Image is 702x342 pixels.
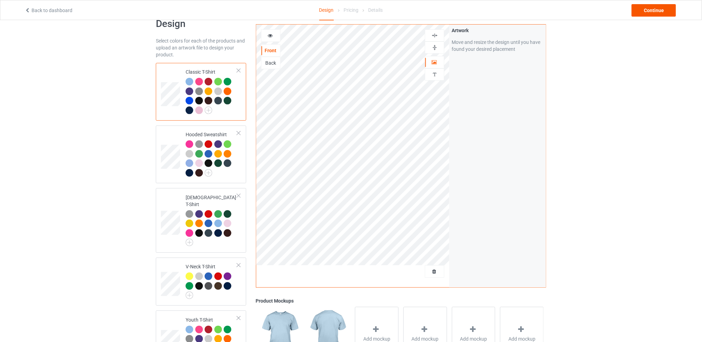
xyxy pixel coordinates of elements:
[156,188,246,253] div: [DEMOGRAPHIC_DATA] T-Shirt
[186,131,237,176] div: Hooded Sweatshirt
[186,239,193,246] img: svg+xml;base64,PD94bWwgdmVyc2lvbj0iMS4wIiBlbmNvZGluZz0iVVRGLTgiPz4KPHN2ZyB3aWR0aD0iMjJweCIgaGVpZ2...
[156,126,246,183] div: Hooded Sweatshirt
[156,63,246,121] div: Classic T-Shirt
[186,292,193,299] img: svg+xml;base64,PD94bWwgdmVyc2lvbj0iMS4wIiBlbmNvZGluZz0iVVRGLTgiPz4KPHN2ZyB3aWR0aD0iMjJweCIgaGVpZ2...
[25,8,72,13] a: Back to dashboard
[632,4,676,17] div: Continue
[261,59,280,66] div: Back
[156,258,246,306] div: V-Neck T-Shirt
[452,27,543,34] div: Artwork
[452,39,543,53] div: Move and resize the design until you have found your desired placement
[344,0,358,20] div: Pricing
[261,47,280,54] div: Front
[432,44,438,51] img: svg%3E%0A
[256,297,546,304] div: Product Mockups
[368,0,383,20] div: Details
[186,194,237,244] div: [DEMOGRAPHIC_DATA] T-Shirt
[186,68,237,113] div: Classic T-Shirt
[432,32,438,39] img: svg%3E%0A
[195,87,203,95] img: heather_texture.png
[205,107,212,114] img: svg+xml;base64,PD94bWwgdmVyc2lvbj0iMS4wIiBlbmNvZGluZz0iVVRGLTgiPz4KPHN2ZyB3aWR0aD0iMjJweCIgaGVpZ2...
[319,0,334,20] div: Design
[186,263,237,297] div: V-Neck T-Shirt
[156,18,246,30] h1: Design
[205,169,212,177] img: svg+xml;base64,PD94bWwgdmVyc2lvbj0iMS4wIiBlbmNvZGluZz0iVVRGLTgiPz4KPHN2ZyB3aWR0aD0iMjJweCIgaGVpZ2...
[432,71,438,78] img: svg%3E%0A
[156,37,246,58] div: Select colors for each of the products and upload an artwork file to design your product.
